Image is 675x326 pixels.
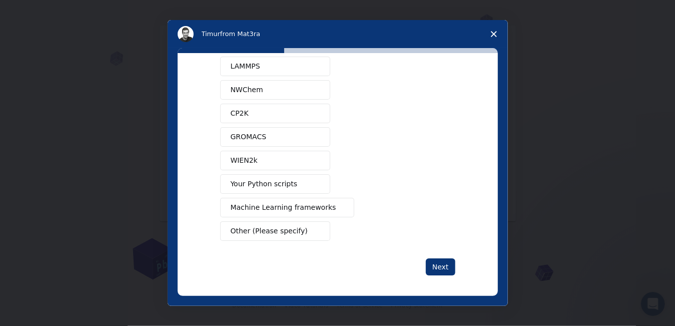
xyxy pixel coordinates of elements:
[231,179,298,189] span: Your Python scripts
[426,258,455,275] button: Next
[231,155,258,166] span: WIEN2k
[220,221,330,241] button: Other (Please specify)
[220,104,330,123] button: CP2K
[231,202,336,213] span: Machine Learning frameworks
[202,30,220,38] span: Timur
[220,80,330,100] button: NWChem
[20,7,56,16] span: Support
[220,151,330,170] button: WIEN2k
[220,57,330,76] button: LAMMPS
[231,85,263,95] span: NWChem
[220,174,330,194] button: Your Python scripts
[220,30,260,38] span: from Mat3ra
[178,26,194,42] img: Profile image for Timur
[231,132,267,142] span: GROMACS
[480,20,508,48] span: Close survey
[231,61,260,72] span: LAMMPS
[231,226,308,236] span: Other (Please specify)
[231,108,249,119] span: CP2K
[220,127,330,147] button: GROMACS
[220,198,355,217] button: Machine Learning frameworks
